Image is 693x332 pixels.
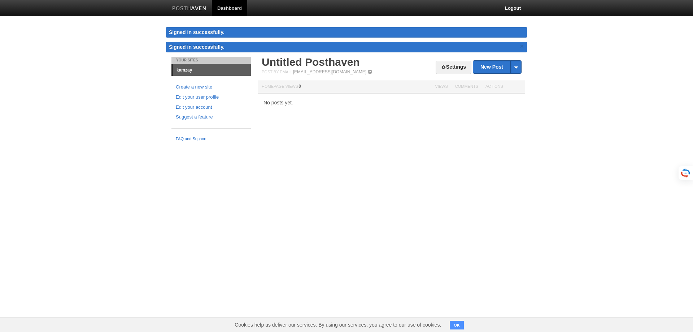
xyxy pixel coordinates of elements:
[176,94,247,101] a: Edit your user profile
[436,61,471,74] a: Settings
[262,56,360,68] a: Untitled Posthaven
[519,42,525,51] a: ×
[450,321,464,329] button: OK
[171,57,251,64] li: Your Sites
[169,44,225,50] span: Signed in successfully.
[473,61,521,73] a: New Post
[176,104,247,111] a: Edit your account
[258,100,525,105] div: No posts yet.
[176,113,247,121] a: Suggest a feature
[293,69,366,74] a: [EMAIL_ADDRESS][DOMAIN_NAME]
[258,80,431,94] th: Homepage Views
[166,27,527,38] div: Signed in successfully.
[452,80,482,94] th: Comments
[482,80,525,94] th: Actions
[172,6,206,12] img: Posthaven-bar
[262,70,292,74] span: Post by Email
[176,83,247,91] a: Create a new site
[227,318,448,332] span: Cookies help us deliver our services. By using our services, you agree to our use of cookies.
[298,84,301,89] span: 0
[431,80,451,94] th: Views
[173,64,251,76] a: kamzay
[176,136,247,142] a: FAQ and Support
